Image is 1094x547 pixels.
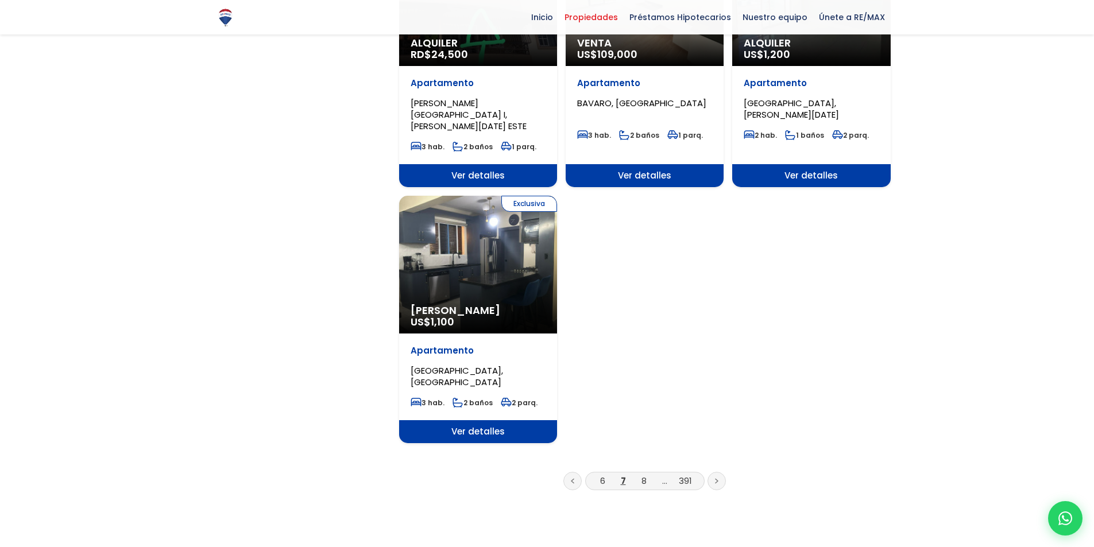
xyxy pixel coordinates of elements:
span: 1,100 [431,315,454,329]
span: [GEOGRAPHIC_DATA], [PERSON_NAME][DATE] [744,97,839,121]
a: ... [662,475,667,487]
img: Logo de REMAX [215,7,235,28]
a: Exclusiva [PERSON_NAME] US$1,100 Apartamento [GEOGRAPHIC_DATA], [GEOGRAPHIC_DATA] 3 hab. 2 baños ... [399,196,557,443]
span: Inicio [525,9,559,26]
a: 391 [679,475,692,487]
span: Ver detalles [566,164,724,187]
span: US$ [744,47,790,61]
span: 2 baños [453,142,493,152]
a: 6 [600,475,605,487]
span: Ver detalles [399,164,557,187]
span: 109,000 [597,47,637,61]
span: 2 parq. [832,130,869,140]
span: Exclusiva [501,196,557,212]
span: Venta [577,37,712,49]
span: US$ [577,47,637,61]
p: Apartamento [577,77,712,89]
span: 1 parq. [501,142,536,152]
span: Alquiler [744,37,879,49]
span: 2 baños [619,130,659,140]
span: 2 baños [453,398,493,408]
span: 1 parq. [667,130,703,140]
span: 3 hab. [411,142,444,152]
span: 1 baños [785,130,824,140]
span: US$ [411,315,454,329]
span: 3 hab. [577,130,611,140]
span: [GEOGRAPHIC_DATA], [GEOGRAPHIC_DATA] [411,364,503,388]
p: Apartamento [411,77,546,89]
span: 3 hab. [411,398,444,408]
span: Alquiler [411,37,546,49]
p: Apartamento [411,345,546,356]
span: 2 hab. [744,130,777,140]
span: Préstamos Hipotecarios [624,9,737,26]
span: [PERSON_NAME][GEOGRAPHIC_DATA] I, [PERSON_NAME][DATE] ESTE [411,97,527,132]
span: BAVARO, [GEOGRAPHIC_DATA] [577,97,706,109]
span: Propiedades [559,9,624,26]
span: Ver detalles [732,164,890,187]
span: Ver detalles [399,420,557,443]
span: RD$ [411,47,468,61]
a: 7 [621,475,626,487]
span: 24,500 [431,47,468,61]
span: Nuestro equipo [737,9,813,26]
a: 8 [641,475,647,487]
span: Únete a RE/MAX [813,9,891,26]
p: Apartamento [744,77,879,89]
span: 1,200 [764,47,790,61]
span: [PERSON_NAME] [411,305,546,316]
span: 2 parq. [501,398,538,408]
